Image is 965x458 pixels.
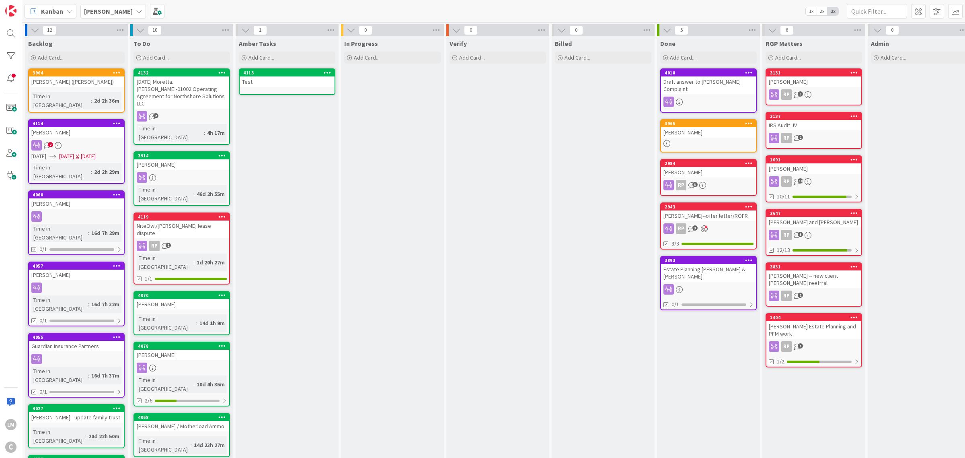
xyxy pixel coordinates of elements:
[134,414,229,421] div: 4068
[193,190,195,198] span: :
[660,159,757,196] a: 2984[PERSON_NAME]RP
[134,342,229,350] div: 4078
[153,113,158,118] span: 2
[239,68,335,95] a: 4113Test
[817,7,827,15] span: 2x
[781,89,792,100] div: RP
[766,341,861,352] div: RP
[239,39,276,47] span: Amber Tasks
[676,223,686,234] div: RP
[766,68,862,105] a: 3131[PERSON_NAME]RP
[692,182,698,187] span: 3
[661,160,756,177] div: 2984[PERSON_NAME]
[134,299,229,309] div: [PERSON_NAME]
[138,293,229,298] div: 4070
[86,432,121,441] div: 20d 22h 50m
[798,178,803,184] span: 14
[661,180,756,190] div: RP
[780,25,794,35] span: 6
[665,161,756,166] div: 2984
[240,76,335,87] div: Test
[660,39,675,47] span: Done
[137,185,193,203] div: Time in [GEOGRAPHIC_DATA]
[166,243,171,248] span: 2
[777,357,784,366] span: 1/2
[770,264,861,270] div: 3831
[91,96,92,105] span: :
[89,229,121,237] div: 16d 7h 29m
[661,69,756,94] div: 4018Draft answer to [PERSON_NAME] Complaint
[134,241,229,251] div: RP
[28,39,53,47] span: Backlog
[671,239,679,248] span: 3/3
[344,39,378,47] span: In Progress
[766,313,862,367] a: 1404[PERSON_NAME] Estate Planning and PFM workRP1/2
[676,180,686,190] div: RP
[89,371,121,380] div: 16d 7h 37m
[197,319,227,328] div: 14d 1h 9m
[29,412,124,423] div: [PERSON_NAME] - update family trust
[766,76,861,87] div: [PERSON_NAME]
[29,405,124,412] div: 4027
[137,375,193,393] div: Time in [GEOGRAPHIC_DATA]
[134,421,229,431] div: [PERSON_NAME] / Motherload Ammo
[766,113,861,120] div: 3137
[660,68,757,113] a: 4018Draft answer to [PERSON_NAME] Complaint
[243,70,335,76] div: 4113
[133,413,230,457] a: 4068[PERSON_NAME] / Motherload AmmoTime in [GEOGRAPHIC_DATA]:14d 23h 27m
[195,258,227,267] div: 1d 20h 27m
[137,436,191,454] div: Time in [GEOGRAPHIC_DATA]
[195,190,227,198] div: 46d 2h 55m
[766,210,861,227] div: 2647[PERSON_NAME] and [PERSON_NAME]
[29,405,124,423] div: 4027[PERSON_NAME] - update family trust
[134,213,229,238] div: 4119NiteOwl/[PERSON_NAME] lease dispute
[28,119,125,184] a: 4114[PERSON_NAME][DATE][DATE][DATE]Time in [GEOGRAPHIC_DATA]:2d 2h 29m
[31,295,88,313] div: Time in [GEOGRAPHIC_DATA]
[766,156,861,174] div: 1091[PERSON_NAME]
[33,263,124,269] div: 4057
[28,333,125,398] a: 4055Guardian Insurance PartnersTime in [GEOGRAPHIC_DATA]:16d 7h 37m0/1
[450,39,467,47] span: Verify
[29,198,124,209] div: [PERSON_NAME]
[33,121,124,126] div: 4114
[41,6,63,16] span: Kanban
[29,334,124,341] div: 4055
[88,371,89,380] span: :
[39,316,47,325] span: 0/1
[806,7,817,15] span: 1x
[204,128,205,137] span: :
[31,367,88,384] div: Time in [GEOGRAPHIC_DATA]
[134,159,229,170] div: [PERSON_NAME]
[781,341,792,352] div: RP
[193,380,195,389] span: :
[240,69,335,87] div: 4113Test
[31,163,91,181] div: Time in [GEOGRAPHIC_DATA]
[137,314,196,332] div: Time in [GEOGRAPHIC_DATA]
[847,4,907,19] input: Quick Filter...
[766,176,861,187] div: RP
[675,25,688,35] span: 5
[5,441,16,453] div: C
[798,91,803,97] span: 5
[134,221,229,238] div: NiteOwl/[PERSON_NAME] lease dispute
[145,274,152,283] span: 1/1
[91,167,92,176] span: :
[193,258,195,267] span: :
[33,334,124,340] div: 4055
[134,292,229,309] div: 4070[PERSON_NAME]
[766,120,861,130] div: IRS Audit JV
[29,69,124,87] div: 3964[PERSON_NAME] ([PERSON_NAME])
[661,210,756,221] div: [PERSON_NAME]--offer letter/ROFR
[770,315,861,320] div: 1404
[766,156,861,163] div: 1091
[48,142,53,147] span: 2
[766,163,861,174] div: [PERSON_NAME]
[33,70,124,76] div: 3964
[240,69,335,76] div: 4113
[84,7,133,15] b: [PERSON_NAME]
[133,68,230,145] a: 4132[DATE] Moretta.[PERSON_NAME]-01002 Operating Agreement for Northshore Solutions LLCTime in [G...
[29,262,124,280] div: 4057[PERSON_NAME]
[5,5,16,17] img: Visit kanbanzone.com
[29,262,124,270] div: 4057
[137,124,204,142] div: Time in [GEOGRAPHIC_DATA]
